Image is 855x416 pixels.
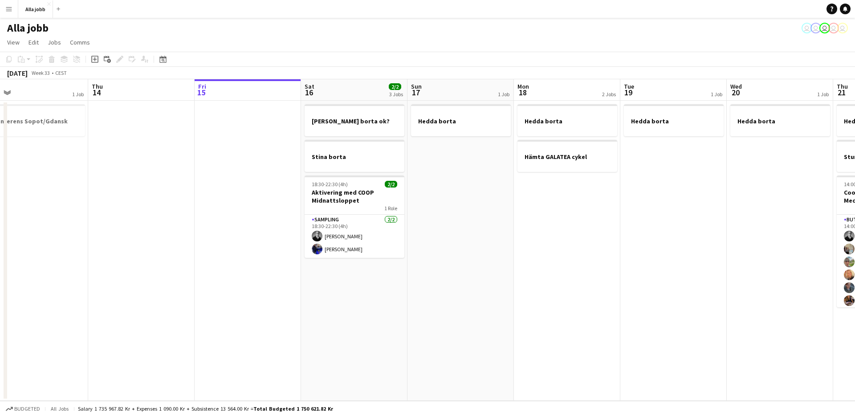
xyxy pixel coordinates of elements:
[305,215,404,258] app-card-role: Sampling2/218:30-22:30 (4h)[PERSON_NAME][PERSON_NAME]
[837,82,848,90] span: Thu
[305,153,404,161] h3: Stina borta
[7,21,49,35] h1: Alla jobb
[837,23,848,33] app-user-avatar: Stina Dahl
[730,82,742,90] span: Wed
[303,87,314,98] span: 16
[729,87,742,98] span: 20
[411,82,422,90] span: Sun
[312,181,348,188] span: 18:30-22:30 (4h)
[711,91,722,98] div: 1 Job
[18,0,53,18] button: Alla jobb
[624,117,724,125] h3: Hedda borta
[29,69,52,76] span: Week 33
[198,82,206,90] span: Fri
[730,104,830,136] app-job-card: Hedda borta
[14,406,40,412] span: Budgeted
[7,38,20,46] span: View
[385,181,397,188] span: 2/2
[305,117,404,125] h3: [PERSON_NAME] borta ok?
[55,69,67,76] div: CEST
[66,37,94,48] a: Comms
[517,82,529,90] span: Mon
[810,23,821,33] app-user-avatar: Hedda Lagerbielke
[498,91,509,98] div: 1 Job
[4,404,41,414] button: Budgeted
[730,117,830,125] h3: Hedda borta
[4,37,23,48] a: View
[389,91,403,98] div: 3 Jobs
[305,188,404,204] h3: Aktivering med COOP Midnattsloppet
[817,91,829,98] div: 1 Job
[819,23,830,33] app-user-avatar: Emil Hasselberg
[517,140,617,172] app-job-card: Hämta GALATEA cykel
[410,87,422,98] span: 17
[28,38,39,46] span: Edit
[602,91,616,98] div: 2 Jobs
[802,23,812,33] app-user-avatar: Hedda Lagerbielke
[90,87,103,98] span: 14
[49,405,70,412] span: All jobs
[835,87,848,98] span: 21
[253,405,333,412] span: Total Budgeted 1 750 621.82 kr
[78,405,333,412] div: Salary 1 735 967.82 kr + Expenses 1 090.00 kr + Subsistence 13 564.00 kr =
[44,37,65,48] a: Jobs
[411,104,511,136] app-job-card: Hedda borta
[48,38,61,46] span: Jobs
[305,140,404,172] app-job-card: Stina borta
[828,23,839,33] app-user-avatar: August Löfgren
[384,205,397,212] span: 1 Role
[389,83,401,90] span: 2/2
[70,38,90,46] span: Comms
[517,117,617,125] h3: Hedda borta
[305,82,314,90] span: Sat
[305,175,404,258] app-job-card: 18:30-22:30 (4h)2/2Aktivering med COOP Midnattsloppet1 RoleSampling2/218:30-22:30 (4h)[PERSON_NAM...
[411,117,511,125] h3: Hedda borta
[305,104,404,136] app-job-card: [PERSON_NAME] borta ok?
[517,104,617,136] app-job-card: Hedda borta
[624,104,724,136] app-job-card: Hedda borta
[72,91,84,98] div: 1 Job
[92,82,103,90] span: Thu
[25,37,42,48] a: Edit
[517,153,617,161] h3: Hämta GALATEA cykel
[623,87,634,98] span: 19
[197,87,206,98] span: 15
[624,82,634,90] span: Tue
[7,69,28,77] div: [DATE]
[516,87,529,98] span: 18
